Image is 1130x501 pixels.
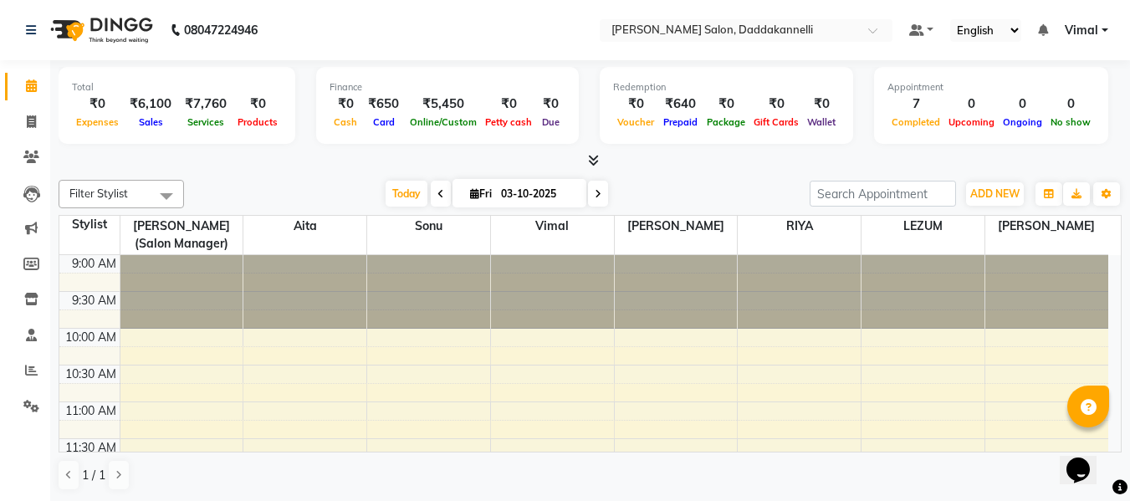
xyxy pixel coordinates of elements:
span: Ongoing [999,116,1046,128]
div: ₹0 [72,95,123,114]
span: [PERSON_NAME] [615,216,738,237]
span: Vimal [491,216,614,237]
div: 9:00 AM [69,255,120,273]
div: 9:30 AM [69,292,120,309]
span: Services [183,116,228,128]
div: ₹0 [703,95,749,114]
div: 11:30 AM [62,439,120,457]
div: ₹0 [749,95,803,114]
button: ADD NEW [966,182,1024,206]
div: 10:30 AM [62,366,120,383]
b: 08047224946 [184,7,258,54]
div: 0 [999,95,1046,114]
span: Card [369,116,399,128]
div: ₹5,450 [406,95,481,114]
span: LEZUM [862,216,984,237]
img: logo [43,7,157,54]
div: Finance [330,80,565,95]
span: Upcoming [944,116,999,128]
span: Gift Cards [749,116,803,128]
div: ₹650 [361,95,406,114]
span: Prepaid [659,116,702,128]
span: RIYA [738,216,861,237]
span: Due [538,116,564,128]
div: 10:00 AM [62,329,120,346]
div: ₹0 [481,95,536,114]
span: Wallet [803,116,840,128]
div: 0 [944,95,999,114]
span: Package [703,116,749,128]
span: Today [386,181,427,207]
input: Search Appointment [810,181,956,207]
div: ₹0 [803,95,840,114]
input: 2025-10-03 [496,181,580,207]
span: Cash [330,116,361,128]
span: 1 / 1 [82,467,105,484]
div: ₹0 [233,95,282,114]
span: Products [233,116,282,128]
span: Completed [887,116,944,128]
div: Redemption [613,80,840,95]
span: aita [243,216,366,237]
span: Voucher [613,116,658,128]
div: ₹0 [330,95,361,114]
span: Expenses [72,116,123,128]
div: ₹6,100 [123,95,178,114]
span: Fri [466,187,496,200]
div: ₹0 [613,95,658,114]
span: [PERSON_NAME](Salon Manager) [120,216,243,254]
span: ADD NEW [970,187,1020,200]
div: Stylist [59,216,120,233]
span: Online/Custom [406,116,481,128]
div: ₹640 [658,95,703,114]
div: ₹0 [536,95,565,114]
span: Sales [135,116,167,128]
div: 7 [887,95,944,114]
span: Filter Stylist [69,187,128,200]
div: Total [72,80,282,95]
div: ₹7,760 [178,95,233,114]
span: No show [1046,116,1095,128]
span: Vimal [1065,22,1098,39]
iframe: chat widget [1060,434,1113,484]
div: 0 [1046,95,1095,114]
div: 11:00 AM [62,402,120,420]
span: [PERSON_NAME] [985,216,1108,237]
div: Appointment [887,80,1095,95]
span: Sonu [367,216,490,237]
span: Petty cash [481,116,536,128]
